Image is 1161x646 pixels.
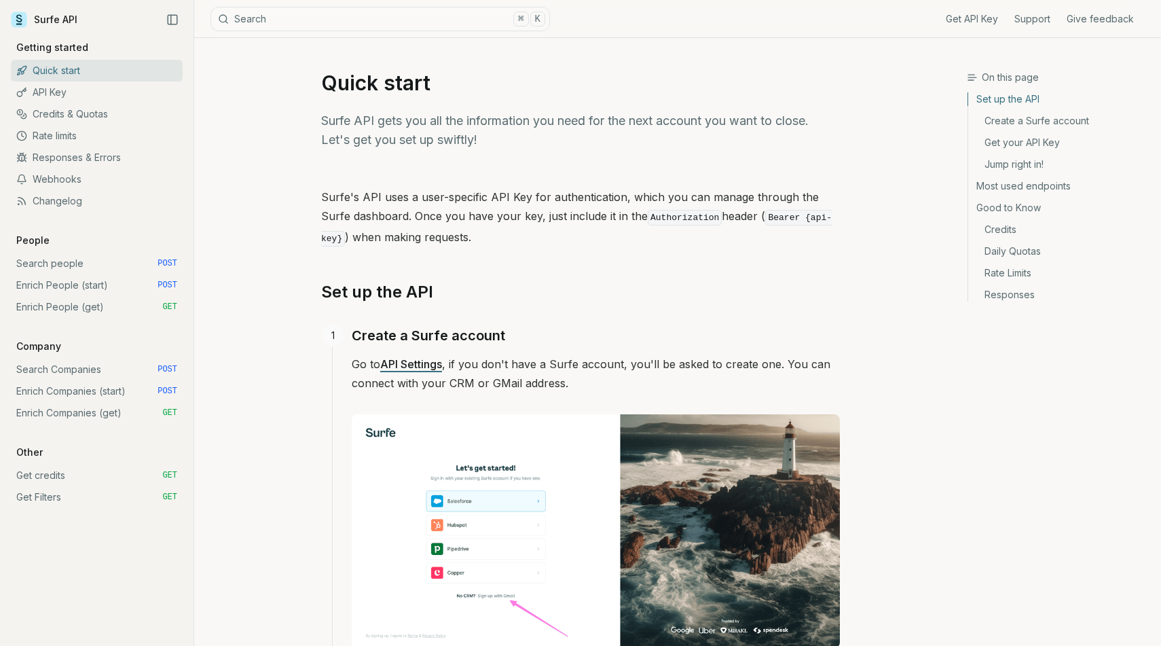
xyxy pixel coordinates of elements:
[11,274,183,296] a: Enrich People (start) POST
[210,7,550,31] button: Search⌘K
[162,10,183,30] button: Collapse Sidebar
[321,111,840,149] p: Surfe API gets you all the information you need for the next account you want to close. Let's get...
[11,486,183,508] a: Get Filters GET
[968,284,1150,302] a: Responses
[11,465,183,486] a: Get credits GET
[11,253,183,274] a: Search people POST
[321,187,840,249] p: Surfe's API uses a user-specific API Key for authentication, which you can manage through the Sur...
[11,380,183,402] a: Enrich Companies (start) POST
[162,302,177,312] span: GET
[11,446,48,459] p: Other
[352,355,840,393] p: Go to , if you don't have a Surfe account, you'll be asked to create one. You can connect with yo...
[11,190,183,212] a: Changelog
[380,357,442,371] a: API Settings
[11,234,55,247] p: People
[158,280,177,291] span: POST
[530,12,545,26] kbd: K
[11,168,183,190] a: Webhooks
[968,110,1150,132] a: Create a Surfe account
[946,12,998,26] a: Get API Key
[968,240,1150,262] a: Daily Quotas
[513,12,528,26] kbd: ⌘
[162,470,177,481] span: GET
[968,154,1150,175] a: Jump right in!
[968,92,1150,110] a: Set up the API
[158,258,177,269] span: POST
[968,219,1150,240] a: Credits
[11,340,67,353] p: Company
[11,359,183,380] a: Search Companies POST
[1067,12,1134,26] a: Give feedback
[11,41,94,54] p: Getting started
[162,408,177,418] span: GET
[11,103,183,125] a: Credits & Quotas
[1014,12,1050,26] a: Support
[968,175,1150,197] a: Most used endpoints
[968,132,1150,154] a: Get your API Key
[968,262,1150,284] a: Rate Limits
[11,125,183,147] a: Rate limits
[321,281,433,303] a: Set up the API
[162,492,177,503] span: GET
[11,60,183,82] a: Quick start
[158,386,177,397] span: POST
[648,210,722,226] code: Authorization
[158,364,177,375] span: POST
[11,147,183,168] a: Responses & Errors
[352,325,505,346] a: Create a Surfe account
[11,296,183,318] a: Enrich People (get) GET
[11,402,183,424] a: Enrich Companies (get) GET
[321,71,840,95] h1: Quick start
[11,10,77,30] a: Surfe API
[968,197,1150,219] a: Good to Know
[967,71,1150,84] h3: On this page
[11,82,183,103] a: API Key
